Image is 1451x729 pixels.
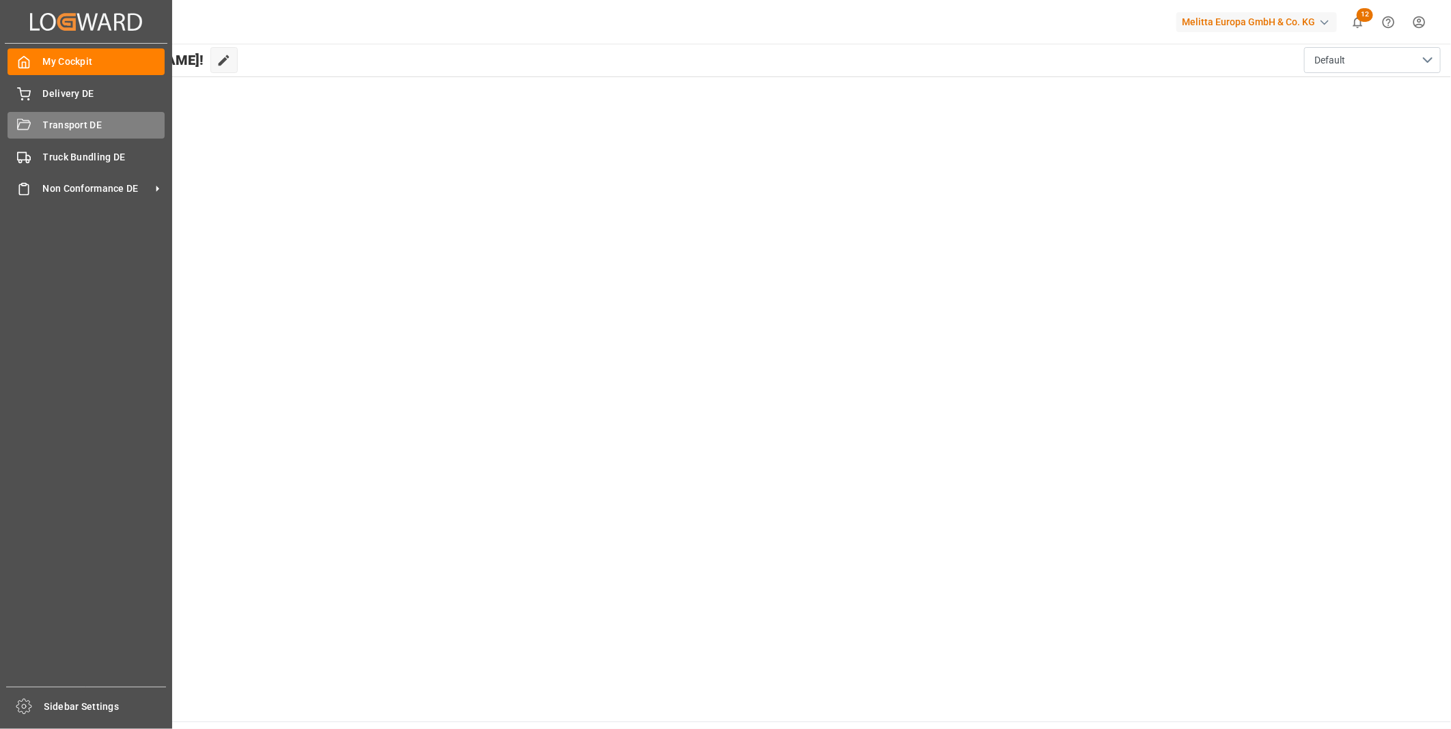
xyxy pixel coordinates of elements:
a: Delivery DE [8,80,165,106]
a: My Cockpit [8,48,165,75]
span: Non Conformance DE [43,182,151,196]
span: Default [1314,53,1345,68]
button: show 12 new notifications [1342,7,1373,38]
span: 12 [1357,8,1373,22]
button: Help Center [1373,7,1404,38]
span: My Cockpit [43,55,165,69]
span: Sidebar Settings [44,700,167,714]
a: Transport DE [8,112,165,139]
span: Transport DE [43,118,165,132]
span: Delivery DE [43,87,165,101]
button: Melitta Europa GmbH & Co. KG [1176,9,1342,35]
a: Truck Bundling DE [8,143,165,170]
span: Hello [PERSON_NAME]! [57,47,204,73]
button: open menu [1304,47,1441,73]
span: Truck Bundling DE [43,150,165,165]
div: Melitta Europa GmbH & Co. KG [1176,12,1337,32]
